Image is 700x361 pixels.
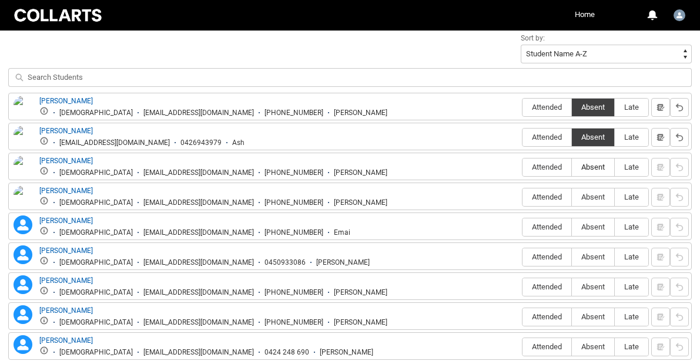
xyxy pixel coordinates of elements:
span: Attended [523,312,571,321]
a: [PERSON_NAME] [39,187,93,195]
div: [DEMOGRAPHIC_DATA] [59,168,133,177]
div: [EMAIL_ADDRESS][DOMAIN_NAME] [143,198,254,207]
button: Reset [670,308,689,326]
button: User Profile Faculty.aking [671,5,688,23]
button: Reset [670,98,689,117]
img: Ashleigh Furphy [14,126,32,151]
div: [DEMOGRAPHIC_DATA] [59,258,133,267]
button: Reset [670,188,689,207]
div: [EMAIL_ADDRESS][DOMAIN_NAME] [143,258,254,267]
span: Absent [572,312,614,321]
span: Absent [572,163,614,171]
lightning-icon: Ethan Groombridge [14,245,32,264]
lightning-icon: Hannah Donnelly [14,305,32,324]
div: Emai [334,228,350,237]
div: [DEMOGRAPHIC_DATA] [59,198,133,207]
button: Reset [670,128,689,147]
div: [EMAIL_ADDRESS][DOMAIN_NAME] [143,318,254,327]
span: Attended [523,282,571,291]
lightning-icon: Emai Owen [14,215,32,234]
div: [EMAIL_ADDRESS][DOMAIN_NAME] [143,109,254,117]
div: [DEMOGRAPHIC_DATA] [59,109,133,117]
div: [PHONE_NUMBER] [264,168,323,177]
span: Attended [523,342,571,351]
input: Search Students [8,68,692,87]
span: Attended [523,133,571,141]
span: Absent [572,103,614,112]
span: Attended [523,103,571,112]
div: 0426943979 [180,139,222,147]
span: Attended [523,222,571,231]
div: [PERSON_NAME] [320,348,373,357]
div: [DEMOGRAPHIC_DATA] [59,228,133,237]
div: [PHONE_NUMBER] [264,228,323,237]
button: Notes [651,128,670,147]
div: [DEMOGRAPHIC_DATA] [59,288,133,297]
img: Brandon Peterson [14,156,32,181]
lightning-icon: George Costello [14,275,32,294]
img: Clarice Canilao [14,185,32,211]
div: [EMAIL_ADDRESS][DOMAIN_NAME] [143,228,254,237]
a: [PERSON_NAME] [39,97,93,105]
div: Ash [232,139,245,147]
span: Late [615,312,648,321]
span: Late [615,222,648,231]
div: [EMAIL_ADDRESS][DOMAIN_NAME] [143,348,254,357]
div: [PERSON_NAME] [316,258,370,267]
div: [DEMOGRAPHIC_DATA] [59,348,133,357]
a: [PERSON_NAME] [39,247,93,255]
a: Home [572,6,598,23]
span: Late [615,252,648,261]
div: [EMAIL_ADDRESS][DOMAIN_NAME] [59,139,170,147]
a: [PERSON_NAME] [39,276,93,285]
span: Late [615,342,648,351]
a: [PERSON_NAME] [39,306,93,315]
span: Late [615,103,648,112]
div: [DEMOGRAPHIC_DATA] [59,318,133,327]
div: [PERSON_NAME] [334,288,387,297]
div: [PERSON_NAME] [334,168,387,177]
span: Attended [523,163,571,171]
img: Akira Vakawaletabua [14,96,32,122]
span: Absent [572,133,614,141]
div: [PERSON_NAME] [334,198,387,207]
span: Late [615,163,648,171]
span: Absent [572,252,614,261]
div: [PERSON_NAME] [334,318,387,327]
span: Sort by: [521,34,545,42]
span: Absent [572,342,614,351]
button: Reset [670,248,689,266]
span: Absent [572,193,614,201]
div: 0424 248 690 [264,348,309,357]
div: [PERSON_NAME] [334,109,387,117]
button: Notes [651,98,670,117]
a: [PERSON_NAME] [39,127,93,135]
div: [PHONE_NUMBER] [264,288,323,297]
span: Attended [523,252,571,261]
button: Reset [670,278,689,296]
div: [PHONE_NUMBER] [264,109,323,117]
span: Late [615,282,648,291]
a: [PERSON_NAME] [39,217,93,225]
div: [EMAIL_ADDRESS][DOMAIN_NAME] [143,168,254,177]
span: Late [615,193,648,201]
img: Faculty.aking [674,9,685,21]
button: Reset [670,158,689,177]
span: Late [615,133,648,141]
span: Absent [572,222,614,231]
a: [PERSON_NAME] [39,336,93,345]
button: Reset [670,218,689,237]
span: Attended [523,193,571,201]
lightning-icon: Olivia Le Gal [14,335,32,354]
span: Absent [572,282,614,291]
div: [PHONE_NUMBER] [264,198,323,207]
a: [PERSON_NAME] [39,157,93,165]
div: 0450933086 [264,258,306,267]
button: Reset [670,338,689,356]
div: [EMAIL_ADDRESS][DOMAIN_NAME] [143,288,254,297]
div: [PHONE_NUMBER] [264,318,323,327]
